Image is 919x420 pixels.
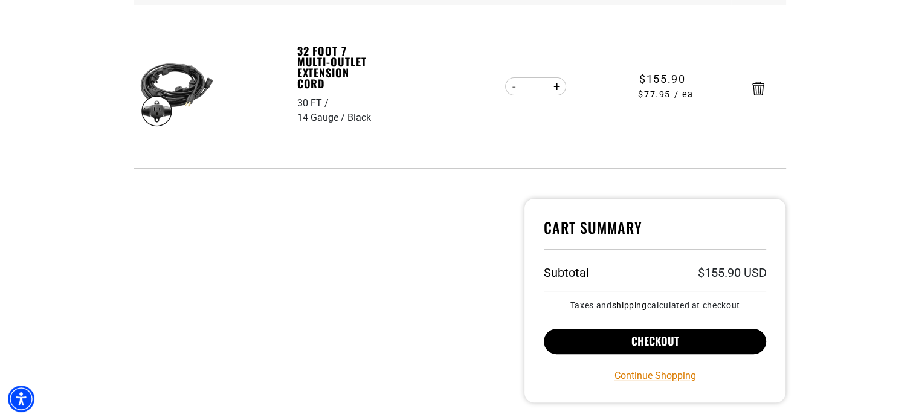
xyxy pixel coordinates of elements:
[8,386,34,412] div: Accessibility Menu
[601,88,730,102] span: $77.95 / ea
[544,301,767,309] small: Taxes and calculated at checkout
[614,369,696,383] a: Continue Shopping
[347,111,371,125] div: Black
[544,218,767,250] h4: Cart Summary
[138,53,214,129] img: black
[297,45,381,89] a: 32 Foot 7 Multi-Outlet Extension Cord
[752,84,764,92] a: Remove 32 Foot 7 Multi-Outlet Extension Cord - 30 FT / 14 Gauge / Black
[544,267,589,279] h3: Subtotal
[697,267,766,279] p: $155.90 USD
[297,96,331,111] div: 30 FT
[544,329,767,354] button: Checkout
[297,111,347,125] div: 14 Gauge
[524,76,547,97] input: Quantity for 32 Foot 7 Multi-Outlet Extension Cord
[612,300,647,310] a: shipping
[639,71,685,87] span: $155.90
